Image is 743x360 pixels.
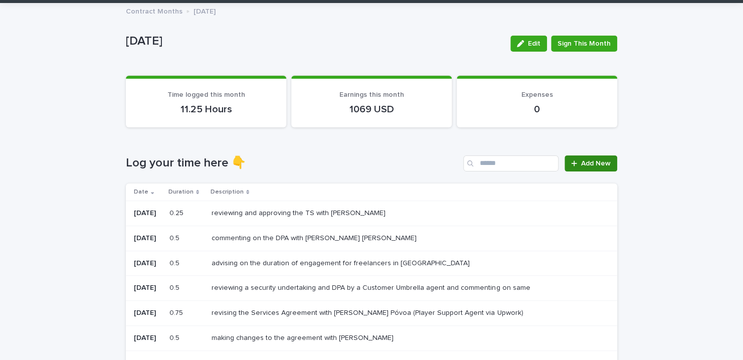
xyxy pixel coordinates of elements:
p: 0.25 [169,207,185,218]
p: 0.5 [169,332,181,342]
span: Edit [528,40,540,47]
p: Duration [168,187,194,198]
p: Contract Months [126,5,182,16]
p: Description [211,187,244,198]
tr: [DATE]0.250.25 reviewing and approving the TS with [PERSON_NAME]reviewing and approving the TS wi... [126,201,617,226]
p: Date [134,187,148,198]
p: reviewing a security undertaking and DPA by a Customer Umbrella agent and commenting on same [212,282,532,292]
p: 0.5 [169,232,181,243]
p: 1069 USD [303,103,440,115]
span: Earnings this month [339,91,404,98]
p: 0.5 [169,257,181,268]
tr: [DATE]0.50.5 advising on the duration of engagement for freelancers in [GEOGRAPHIC_DATA]advising ... [126,251,617,276]
span: Time logged this month [167,91,245,98]
tr: [DATE]0.50.5 commenting on the DPA with [PERSON_NAME] [PERSON_NAME]commenting on the DPA with [PE... [126,226,617,251]
tr: [DATE]0.50.5 making changes to the agreement with [PERSON_NAME]making changes to the agreement wi... [126,325,617,350]
p: [DATE] [134,209,161,218]
button: Sign This Month [551,36,617,52]
h1: Log your time here 👇 [126,156,459,170]
tr: [DATE]0.50.5 reviewing a security undertaking and DPA by a Customer Umbrella agent and commenting... [126,276,617,301]
button: Edit [510,36,547,52]
p: [DATE] [126,34,502,49]
p: making changes to the agreement with [PERSON_NAME] [212,332,396,342]
p: [DATE] [134,234,161,243]
span: Expenses [521,91,552,98]
p: [DATE] [134,334,161,342]
span: Add New [581,160,611,167]
p: [DATE] [194,5,216,16]
input: Search [463,155,559,171]
p: advising on the duration of engagement for freelancers in [GEOGRAPHIC_DATA] [212,257,472,268]
p: reviewing and approving the TS with [PERSON_NAME] [212,207,388,218]
p: 0 [469,103,605,115]
p: 0.5 [169,282,181,292]
span: Sign This Month [558,39,611,49]
p: revising the Services Agreement with [PERSON_NAME] Póvoa (Player Support Agent via Upwork) [212,307,525,317]
p: [DATE] [134,259,161,268]
p: [DATE] [134,284,161,292]
p: 11.25 Hours [138,103,274,115]
p: 0.75 [169,307,185,317]
tr: [DATE]0.750.75 revising the Services Agreement with [PERSON_NAME] Póvoa (Player Support Agent via... [126,301,617,326]
a: Add New [565,155,617,171]
p: [DATE] [134,309,161,317]
p: commenting on the DPA with [PERSON_NAME] [PERSON_NAME] [212,232,419,243]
